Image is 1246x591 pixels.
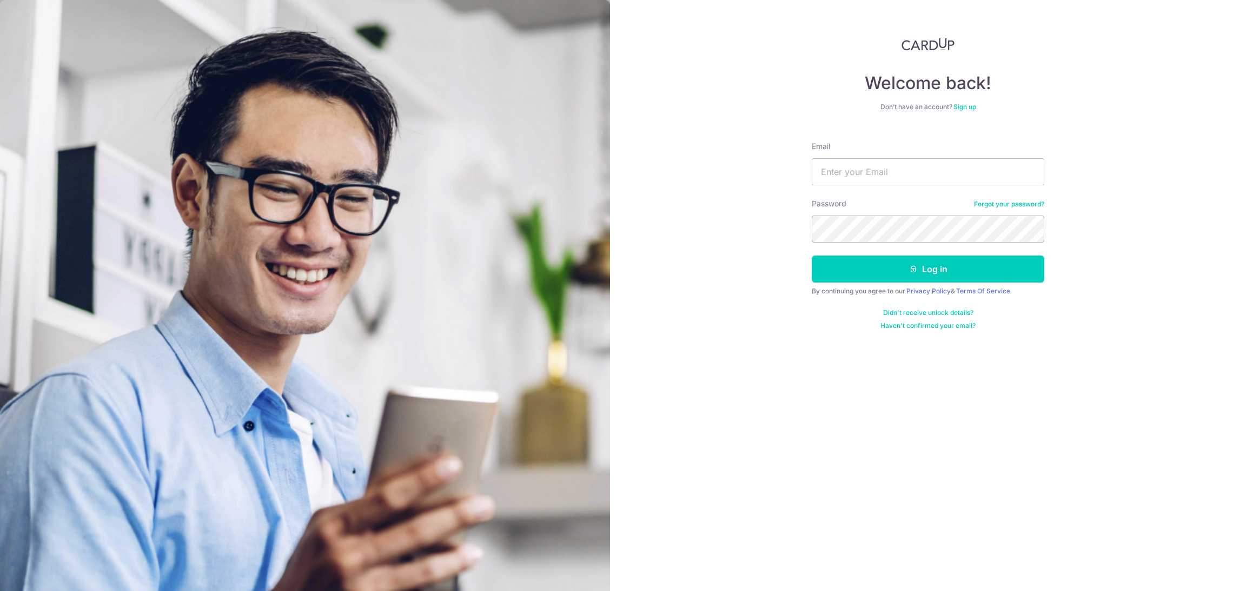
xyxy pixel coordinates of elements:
[883,308,973,317] a: Didn't receive unlock details?
[902,38,955,51] img: CardUp Logo
[812,158,1044,185] input: Enter your Email
[812,72,1044,94] h4: Welcome back!
[812,287,1044,295] div: By continuing you agree to our &
[880,321,976,330] a: Haven't confirmed your email?
[812,256,1044,283] button: Log in
[956,287,1010,295] a: Terms Of Service
[906,287,951,295] a: Privacy Policy
[812,141,830,152] label: Email
[812,103,1044,111] div: Don’t have an account?
[953,103,976,111] a: Sign up
[812,198,846,209] label: Password
[974,200,1044,209] a: Forgot your password?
